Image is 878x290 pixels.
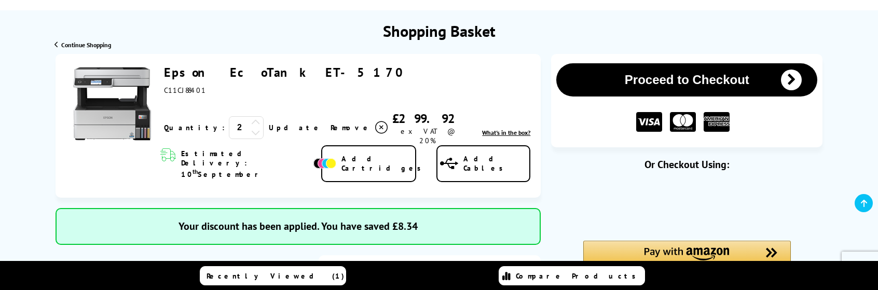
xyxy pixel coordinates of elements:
div: Or Checkout Using: [551,158,822,171]
a: Update [269,123,322,132]
span: Remove [331,123,372,132]
span: Your discount has been applied. You have saved £8.34 [179,219,418,233]
span: Add Cables [463,154,530,173]
img: Add Cartridges [313,158,336,169]
button: Proceed to Checkout [556,63,817,96]
span: C11CJ88401 [164,86,206,95]
img: MASTER CARD [670,112,696,132]
span: Estimated Delivery: 10 September [181,149,311,179]
a: Epson EcoTank ET-5170 [164,64,410,80]
span: Quantity: [164,123,225,132]
iframe: PayPal [583,188,791,223]
a: lnk_inthebox [482,129,530,136]
a: Delete item from your basket [331,120,389,135]
span: What's in the box? [482,129,530,136]
span: Add Cartridges [341,154,427,173]
span: ex VAT @ 20% [401,127,455,145]
span: Continue Shopping [61,41,111,49]
span: Recently Viewed (1) [207,271,345,281]
div: £299.92 [389,111,467,127]
h1: Shopping Basket [383,21,496,41]
sup: th [193,168,198,175]
a: Continue Shopping [54,41,111,49]
a: Recently Viewed (1) [200,266,346,285]
span: Compare Products [516,271,641,281]
a: Compare Products [499,266,645,285]
img: VISA [636,112,662,132]
div: Amazon Pay - Use your Amazon account [583,241,791,277]
img: Epson EcoTank ET-5170 [73,65,151,143]
img: American Express [704,112,730,132]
